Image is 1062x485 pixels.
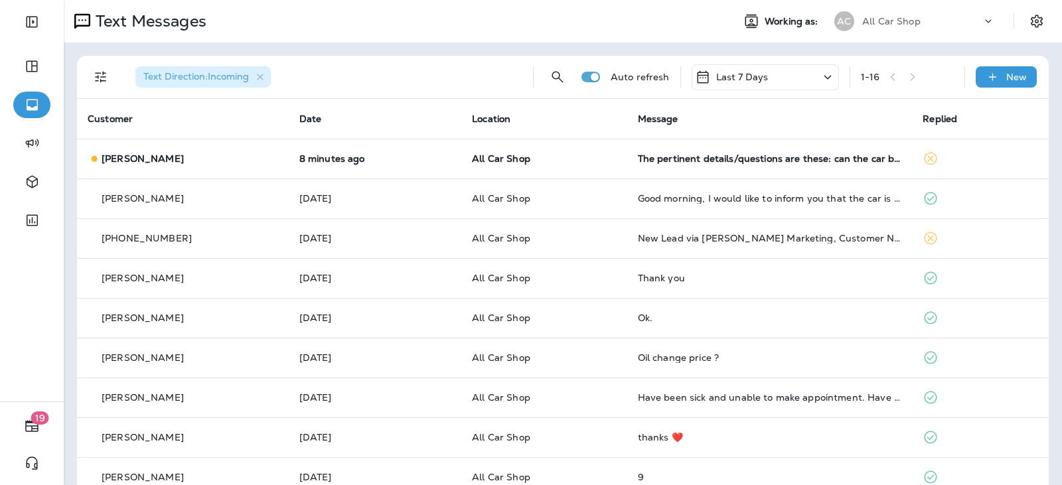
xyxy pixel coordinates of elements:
[90,11,206,31] p: Text Messages
[638,392,902,403] div: Have been sick and unable to make appointment. Have drs appt tomorrow so hopefully will get some ...
[88,64,114,90] button: Filters
[299,352,451,363] p: Sep 24, 2025 07:06 PM
[102,233,192,243] p: [PHONE_NUMBER]
[472,431,530,443] span: All Car Shop
[472,272,530,284] span: All Car Shop
[765,16,821,27] span: Working as:
[143,70,249,82] span: Text Direction : Incoming
[299,193,451,204] p: Sep 28, 2025 08:40 AM
[638,312,902,323] div: Ok.
[638,153,902,164] div: The pertinent details/questions are these: can the car be restored to good running condition mech...
[834,11,854,31] div: AC
[472,232,530,244] span: All Car Shop
[299,392,451,403] p: Sep 24, 2025 06:55 PM
[299,273,451,283] p: Sep 26, 2025 12:42 PM
[638,113,678,125] span: Message
[862,16,921,27] p: All Car Shop
[472,471,530,483] span: All Car Shop
[299,472,451,482] p: Sep 24, 2025 10:28 AM
[472,113,510,125] span: Location
[88,113,133,125] span: Customer
[13,413,50,439] button: 19
[611,72,670,82] p: Auto refresh
[299,233,451,243] p: Sep 27, 2025 06:34 PM
[861,72,880,82] div: 1 - 16
[472,391,530,403] span: All Car Shop
[638,352,902,363] div: Oil change price ?
[102,273,184,283] p: [PERSON_NAME]
[638,432,902,443] div: thanks ❤️
[31,411,49,425] span: 19
[638,193,902,204] div: Good morning, I would like to inform you that the car is no longer cooling today after I brought ...
[102,352,184,363] p: [PERSON_NAME]
[472,312,530,324] span: All Car Shop
[299,153,451,164] p: Sep 29, 2025 09:20 AM
[472,153,530,165] span: All Car Shop
[299,312,451,323] p: Sep 25, 2025 04:32 PM
[544,64,571,90] button: Search Messages
[299,432,451,443] p: Sep 24, 2025 05:33 PM
[135,66,271,88] div: Text Direction:Incoming
[923,113,957,125] span: Replied
[472,352,530,364] span: All Car Shop
[102,193,184,204] p: [PERSON_NAME]
[102,153,184,164] p: [PERSON_NAME]
[102,312,184,323] p: [PERSON_NAME]
[638,273,902,283] div: Thank you
[102,432,184,443] p: [PERSON_NAME]
[1025,9,1049,33] button: Settings
[638,472,902,482] div: 9
[102,392,184,403] p: [PERSON_NAME]
[472,192,530,204] span: All Car Shop
[299,113,322,125] span: Date
[638,233,902,243] div: New Lead via Merrick Marketing, Customer Name: Racheal P., Contact info: 8503456484, Job Info: Hi...
[716,72,769,82] p: Last 7 Days
[1006,72,1027,82] p: New
[13,9,50,35] button: Expand Sidebar
[102,472,184,482] p: [PERSON_NAME]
